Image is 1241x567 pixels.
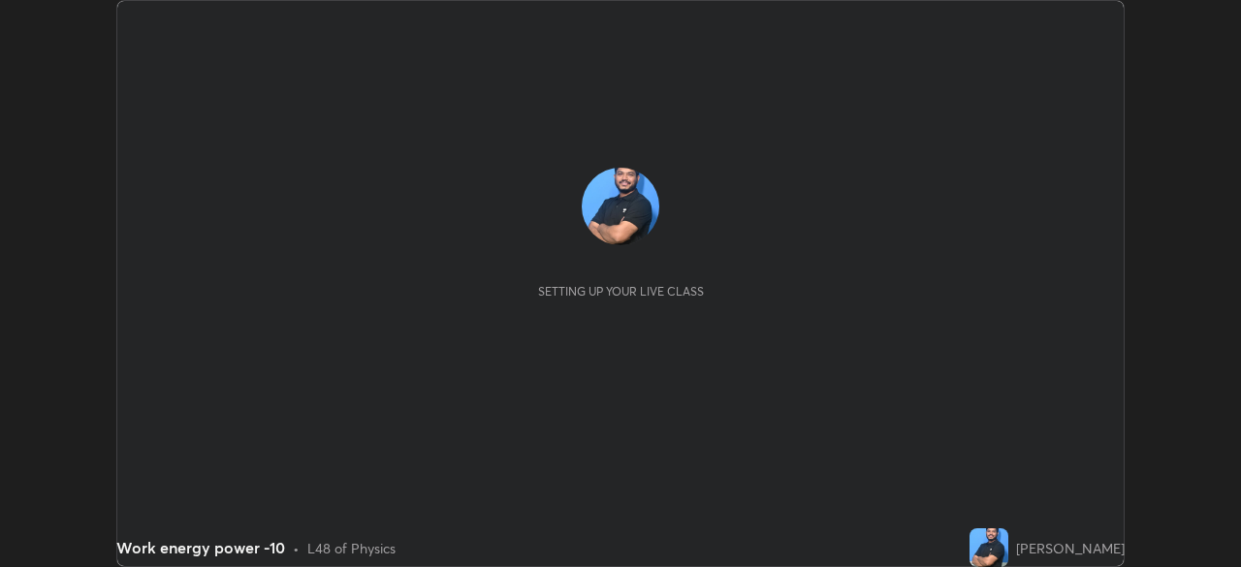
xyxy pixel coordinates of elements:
[538,284,704,299] div: Setting up your live class
[293,538,300,558] div: •
[970,528,1008,567] img: f2301bd397bc4cf78b0e65b0791dc59c.jpg
[582,168,659,245] img: f2301bd397bc4cf78b0e65b0791dc59c.jpg
[116,536,285,559] div: Work energy power -10
[307,538,396,558] div: L48 of Physics
[1016,538,1125,558] div: [PERSON_NAME]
